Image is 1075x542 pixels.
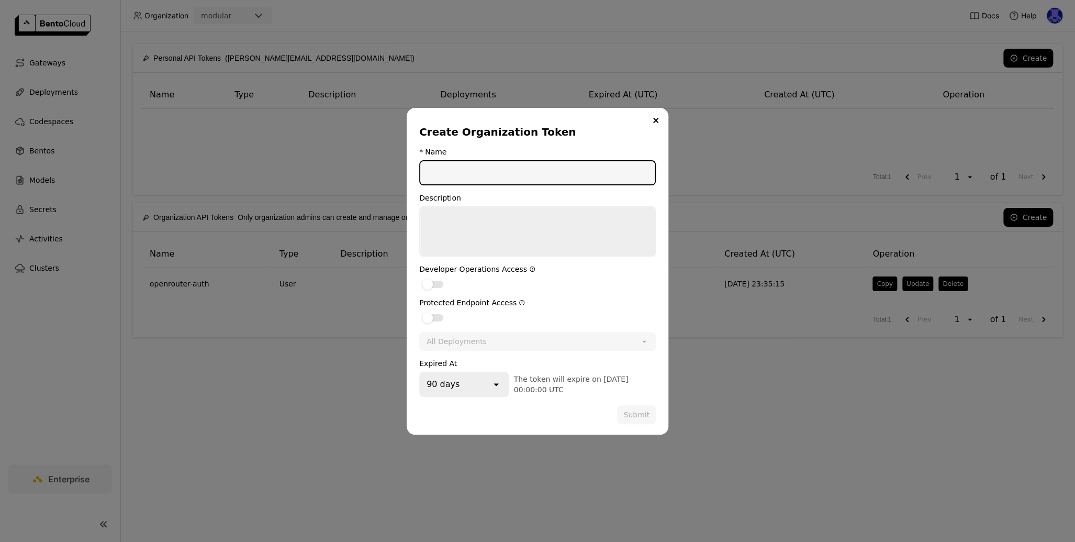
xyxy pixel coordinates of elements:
div: Description [419,194,656,202]
div: All Deployments [427,336,487,347]
button: Close [650,114,662,127]
div: Protected Endpoint Access [419,298,656,307]
div: dialog [407,108,668,435]
button: Submit [617,405,656,424]
div: Expired At [419,359,656,368]
div: 90 days [427,378,460,391]
svg: open [640,337,648,346]
div: Create Organization Token [419,125,652,139]
span: The token will expire on [DATE] 00:00:00 UTC [514,375,629,394]
input: Selected All Deployments. [488,336,489,347]
div: Developer Operations Access [419,265,656,273]
div: Name [425,148,446,156]
svg: open [491,379,501,390]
